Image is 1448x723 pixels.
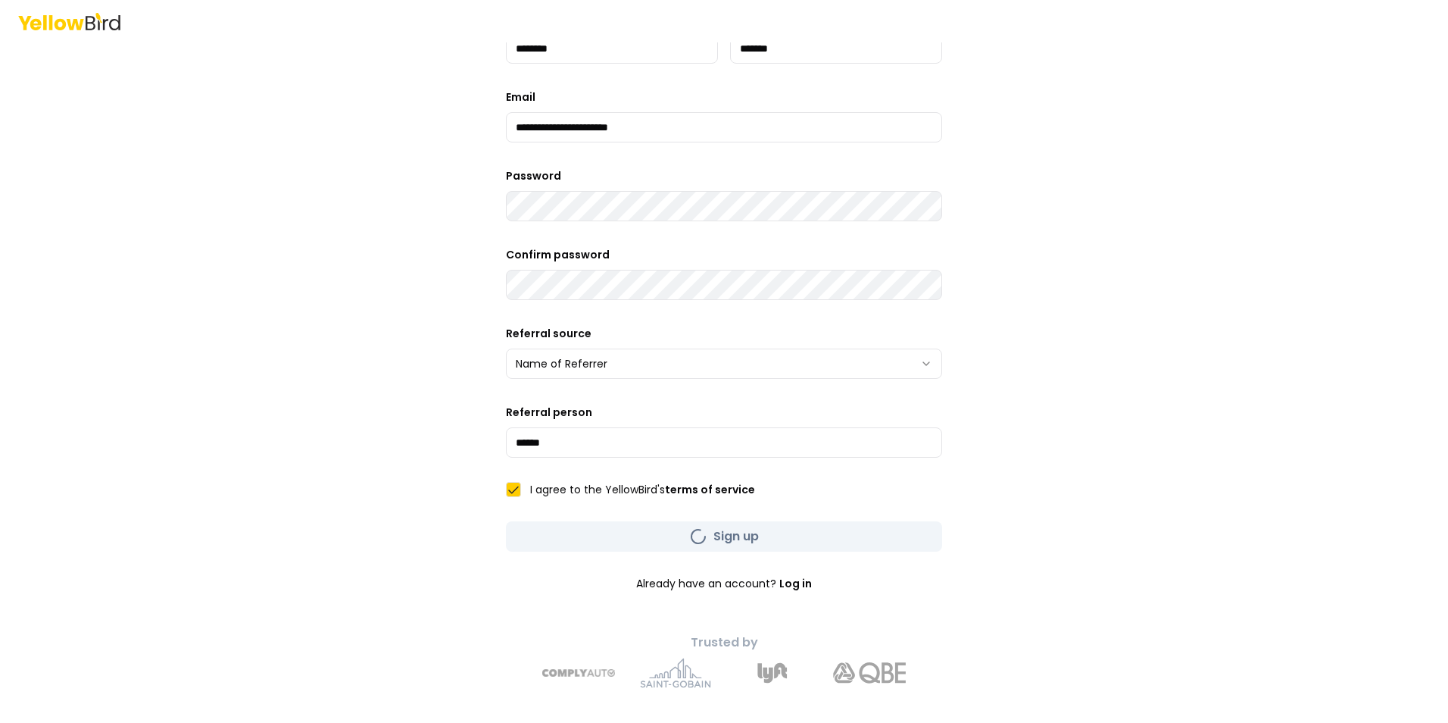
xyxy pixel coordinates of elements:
label: I agree to the YellowBird's [530,484,755,495]
label: Password [506,168,561,183]
a: terms of service [665,482,755,497]
label: Referral source [506,326,591,341]
p: Already have an account? [506,576,942,591]
label: Email [506,89,535,105]
label: Referral person [506,405,592,420]
a: Log in [779,576,812,591]
label: Confirm password [506,247,610,262]
p: Trusted by [506,634,942,652]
